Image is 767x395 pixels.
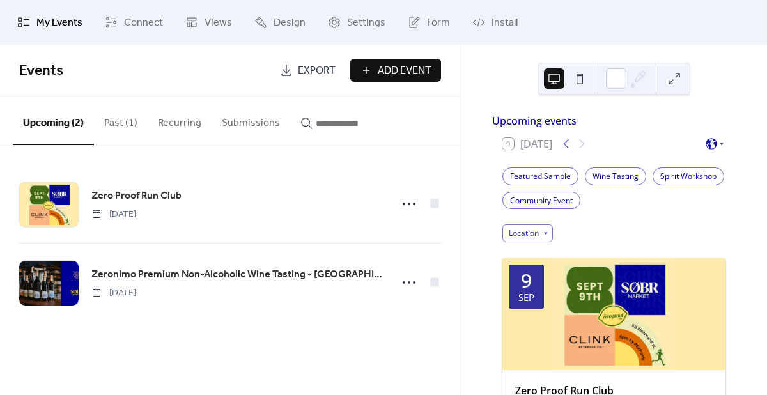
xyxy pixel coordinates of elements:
span: Add Event [378,63,431,79]
span: Connect [124,15,163,31]
span: [DATE] [91,286,136,300]
span: Events [19,57,63,85]
button: Upcoming (2) [13,97,94,145]
div: Upcoming events [492,113,736,128]
a: Views [176,5,242,40]
span: Settings [347,15,385,31]
span: Install [492,15,518,31]
button: Submissions [212,97,290,144]
a: Settings [318,5,395,40]
span: Export [298,63,336,79]
span: [DATE] [91,208,136,221]
button: Past (1) [94,97,148,144]
a: My Events [8,5,92,40]
a: Form [398,5,460,40]
a: Zeronimo Premium Non-Alcoholic Wine Tasting - [GEOGRAPHIC_DATA] [91,267,383,283]
span: My Events [36,15,82,31]
span: Form [427,15,450,31]
a: Connect [95,5,173,40]
div: Sep [518,293,534,302]
div: 9 [521,271,532,290]
span: Design [274,15,306,31]
a: Export [270,59,345,82]
a: Zero Proof Run Club [91,188,182,205]
a: Install [463,5,527,40]
button: Add Event [350,59,441,82]
div: Wine Tasting [585,167,646,185]
div: Community Event [502,192,580,210]
a: Design [245,5,315,40]
span: Zero Proof Run Club [91,189,182,204]
button: Recurring [148,97,212,144]
span: Views [205,15,232,31]
div: Spirit Workshop [653,167,724,185]
div: Featured Sample [502,167,578,185]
